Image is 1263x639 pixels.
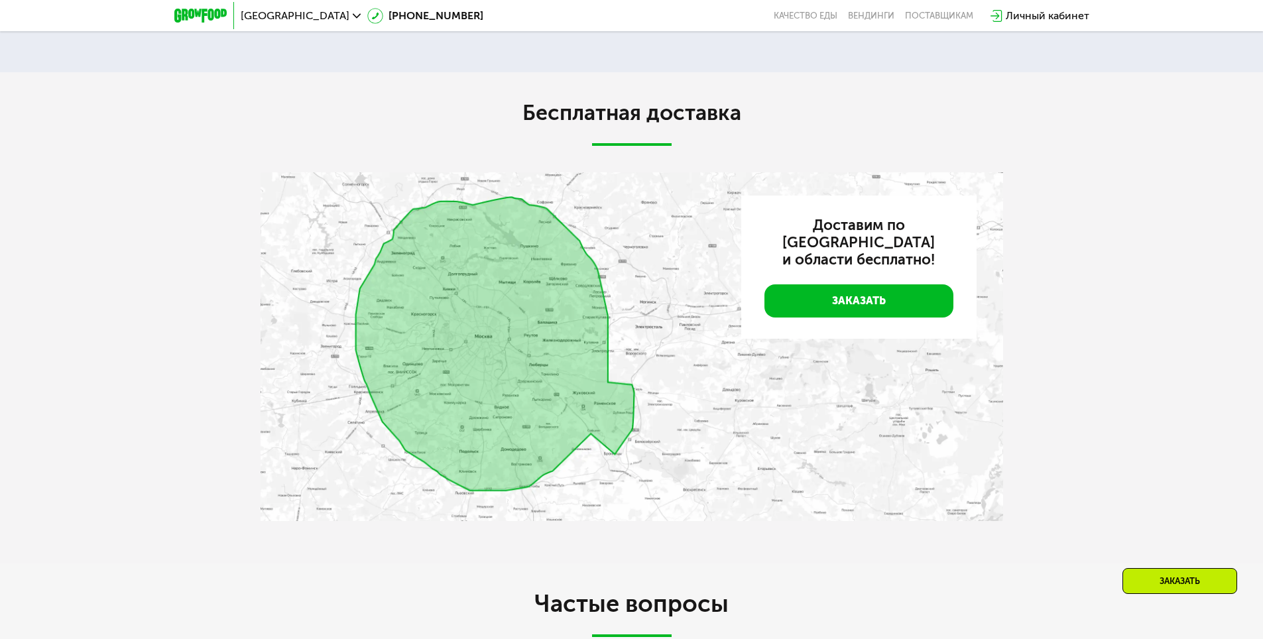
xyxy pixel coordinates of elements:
[261,172,1003,521] img: qjxAnTPE20vLBGq3.webp
[1006,8,1089,24] div: Личный кабинет
[905,11,973,21] div: поставщикам
[241,11,349,21] span: [GEOGRAPHIC_DATA]
[774,11,837,21] a: Качество еды
[261,99,1003,126] h2: Бесплатная доставка
[367,8,483,24] a: [PHONE_NUMBER]
[261,591,1003,637] h2: Частые вопросы
[764,284,953,318] a: Заказать
[764,217,953,268] h3: Доставим по [GEOGRAPHIC_DATA] и области бесплатно!
[848,11,894,21] a: Вендинги
[1122,568,1237,594] div: Заказать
